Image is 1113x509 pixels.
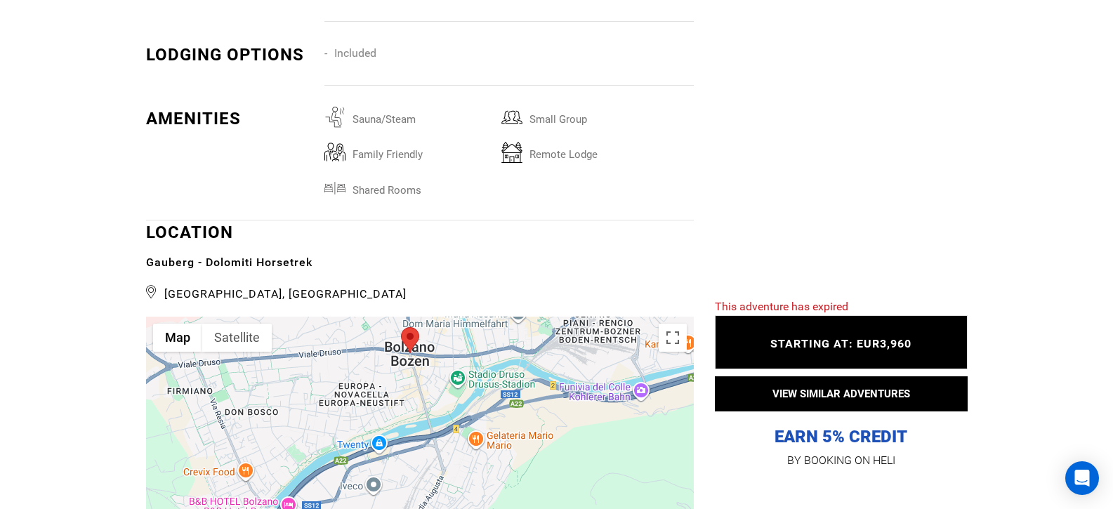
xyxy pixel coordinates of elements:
img: sharedrooms.svg [324,178,345,199]
span: sauna/steam [345,107,501,125]
li: Included [324,43,501,64]
span: remote lodge [522,142,678,160]
button: VIEW SIMILAR ADVENTURES [715,376,968,411]
button: Show satellite imagery [202,324,272,352]
span: Shared Rooms [345,178,501,196]
span: family friendly [345,142,501,160]
button: Toggle fullscreen view [659,324,687,352]
div: LOCATION [146,220,694,303]
img: familyfriendly.svg [324,142,345,163]
span: small group [522,107,678,125]
span: This adventure has expired [715,300,848,314]
img: remotelodge.svg [501,142,522,163]
button: Show street map [153,324,202,352]
div: Amenities [146,107,315,131]
div: Open Intercom Messenger [1065,461,1099,495]
b: Gauberg - Dolomiti Horsetrek [146,256,312,269]
img: smallgroup.svg [501,107,522,128]
img: saunasteam.svg [324,107,345,128]
p: BY BOOKING ON HELI [715,451,968,470]
span: [GEOGRAPHIC_DATA], [GEOGRAPHIC_DATA] [146,282,694,303]
div: Lodging options [146,43,315,67]
span: STARTING AT: EUR3,960 [770,338,911,351]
